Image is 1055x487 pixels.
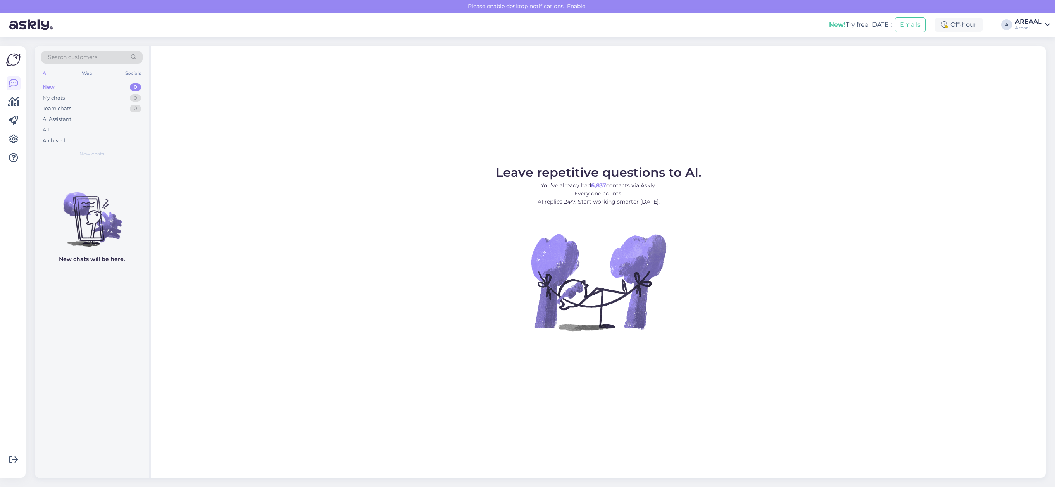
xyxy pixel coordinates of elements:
[496,181,702,206] p: You’ve already had contacts via Askly. Every one counts. AI replies 24/7. Start working smarter [...
[80,68,94,78] div: Web
[591,182,606,189] b: 6,837
[43,105,71,112] div: Team chats
[41,68,50,78] div: All
[529,212,668,352] img: No Chat active
[43,83,55,91] div: New
[935,18,983,32] div: Off-hour
[829,20,892,29] div: Try free [DATE]:
[124,68,143,78] div: Socials
[6,52,21,67] img: Askly Logo
[130,94,141,102] div: 0
[565,3,588,10] span: Enable
[1015,19,1050,31] a: AREAALAreaal
[1001,19,1012,30] div: A
[130,83,141,91] div: 0
[48,53,97,61] span: Search customers
[496,165,702,180] span: Leave repetitive questions to AI.
[895,17,926,32] button: Emails
[1015,19,1042,25] div: AREAAL
[59,255,125,263] p: New chats will be here.
[43,126,49,134] div: All
[1015,25,1042,31] div: Areaal
[79,150,104,157] span: New chats
[43,94,65,102] div: My chats
[130,105,141,112] div: 0
[829,21,846,28] b: New!
[43,137,65,145] div: Archived
[35,178,149,248] img: No chats
[43,116,71,123] div: AI Assistant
